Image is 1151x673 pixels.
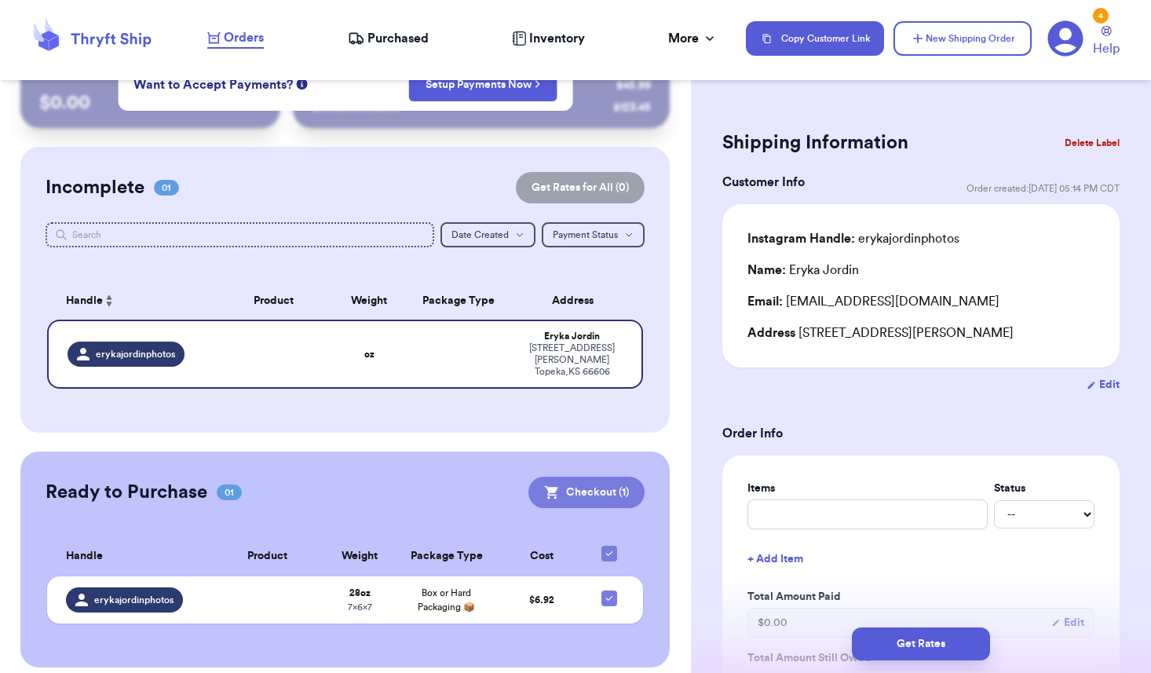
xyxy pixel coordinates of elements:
input: Search [46,222,434,247]
button: New Shipping Order [893,21,1032,56]
a: 4 [1047,20,1083,57]
div: [EMAIL_ADDRESS][DOMAIN_NAME] [747,292,1094,311]
div: Eryka Jordin [521,331,623,342]
span: Inventory [529,29,585,48]
span: Name: [747,264,786,276]
h3: Order Info [722,424,1120,443]
span: Handle [66,293,103,309]
a: Help [1093,26,1120,58]
a: Orders [207,28,264,49]
span: Order created: [DATE] 05:14 PM CDT [966,182,1120,195]
th: Package Type [394,536,499,576]
span: Email: [747,295,783,308]
h2: Incomplete [46,175,144,200]
th: Product [214,282,334,320]
th: Address [512,282,643,320]
span: Help [1093,39,1120,58]
span: erykajordinphotos [96,348,175,360]
th: Package Type [405,282,513,320]
th: Cost [499,536,586,576]
button: Payment Status [542,222,645,247]
span: Address [747,327,795,339]
span: Orders [224,28,264,47]
strong: oz [364,349,375,359]
a: Setup Payments Now [426,77,541,93]
button: Date Created [440,222,535,247]
div: 4 [1093,8,1109,24]
h2: Ready to Purchase [46,480,207,505]
th: Product [210,536,325,576]
button: Sort ascending [103,291,115,310]
label: Status [994,481,1094,496]
button: Delete Label [1058,126,1126,160]
button: Edit [1087,377,1120,393]
button: Copy Customer Link [746,21,884,56]
label: Total Amount Paid [747,589,1094,605]
div: [STREET_ADDRESS][PERSON_NAME] Topeka , KS 66606 [521,342,623,378]
label: Items [747,481,988,496]
strong: 28 oz [349,588,371,598]
h3: Customer Info [722,173,805,192]
th: Weight [334,282,405,320]
button: Checkout (1) [528,477,645,508]
span: Purchased [367,29,429,48]
div: [STREET_ADDRESS][PERSON_NAME] [747,324,1094,342]
div: More [668,29,718,48]
p: $ 0.00 [39,90,261,115]
span: 01 [217,485,242,500]
div: Eryka Jordin [747,261,859,280]
button: Get Rates [852,627,990,660]
span: Box or Hard Packaging 📦 [418,588,475,612]
span: Instagram Handle: [747,232,855,245]
a: Purchased [348,29,429,48]
div: $ 123.45 [613,100,651,115]
div: $ 45.99 [616,78,651,93]
th: Weight [325,536,394,576]
span: Handle [66,548,103,565]
span: Want to Accept Payments? [133,75,293,94]
span: $ 6.92 [529,595,554,605]
span: 01 [154,180,179,196]
span: 7 x 6 x 7 [348,602,372,612]
a: Inventory [512,29,585,48]
button: Setup Payments Now [409,68,557,101]
div: erykajordinphotos [747,229,959,248]
span: Payment Status [553,230,618,240]
span: Date Created [451,230,509,240]
button: + Add Item [741,542,1101,576]
button: Get Rates for All (0) [516,172,645,203]
h2: Shipping Information [722,130,908,155]
span: erykajordinphotos [94,594,174,606]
